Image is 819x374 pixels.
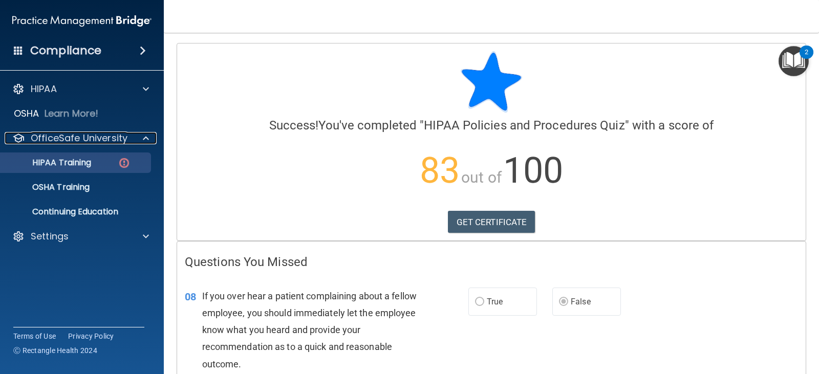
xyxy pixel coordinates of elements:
[185,291,196,303] span: 08
[7,207,146,217] p: Continuing Education
[805,52,808,65] div: 2
[424,118,624,133] span: HIPAA Policies and Procedures Quiz
[571,297,591,306] span: False
[475,298,484,306] input: True
[448,211,535,233] a: GET CERTIFICATE
[14,107,39,120] p: OSHA
[7,158,91,168] p: HIPAA Training
[68,331,114,341] a: Privacy Policy
[7,182,90,192] p: OSHA Training
[461,168,502,186] span: out of
[269,118,319,133] span: Success!
[185,119,798,132] h4: You've completed " " with a score of
[461,51,522,113] img: blue-star-rounded.9d042014.png
[185,255,798,269] h4: Questions You Missed
[118,157,131,169] img: danger-circle.6113f641.png
[202,291,417,369] span: If you over hear a patient complaining about a fellow employee, you should immediately let the em...
[13,331,56,341] a: Terms of Use
[30,43,101,58] h4: Compliance
[12,230,149,243] a: Settings
[503,149,563,191] span: 100
[13,345,97,356] span: Ⓒ Rectangle Health 2024
[487,297,503,306] span: True
[31,230,69,243] p: Settings
[31,83,57,95] p: HIPAA
[31,132,127,144] p: OfficeSafe University
[559,298,568,306] input: False
[12,132,149,144] a: OfficeSafe University
[12,83,149,95] a: HIPAA
[12,11,152,31] img: PMB logo
[420,149,460,191] span: 83
[779,46,809,76] button: Open Resource Center, 2 new notifications
[45,107,99,120] p: Learn More!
